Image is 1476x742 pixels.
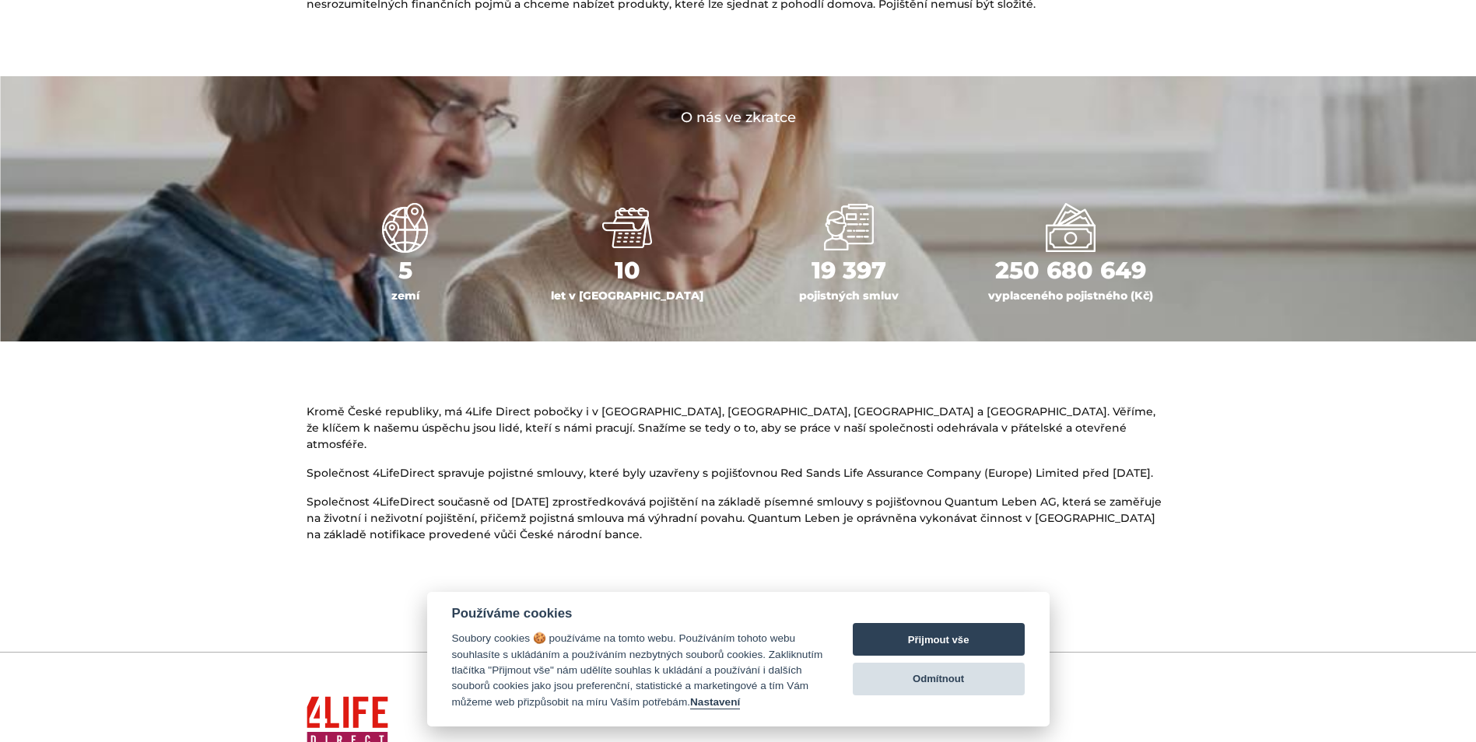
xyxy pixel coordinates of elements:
div: Soubory cookies 🍪 používáme na tomto webu. Používáním tohoto webu souhlasíte s ukládáním a použív... [452,631,823,710]
p: Společnost 4LifeDirect spravuje pojistné smlouvy, které byly uzavřeny s pojišťovnou Red Sands Lif... [307,465,1170,481]
div: zemí [307,288,505,304]
p: Kromě České republiky, má 4Life Direct pobočky i v [GEOGRAPHIC_DATA], [GEOGRAPHIC_DATA], [GEOGRAP... [307,404,1170,453]
div: let v [GEOGRAPHIC_DATA] [528,288,727,304]
img: ikona tři lidé [824,203,874,253]
div: 250 680 649 [972,253,1170,288]
img: bankovky a mince bilá ikona [1046,203,1096,253]
div: 19 397 [750,253,948,288]
div: vyplaceného pojistného (Kč) [972,288,1170,304]
div: pojistných smluv [750,288,948,304]
button: Nastavení [690,696,740,709]
img: bílá ikona webu [380,203,430,253]
button: Odmítnout [853,663,1025,695]
div: 5 [307,253,505,288]
h4: O nás ve zkratce [307,107,1170,128]
p: Společnost 4LifeDirect současně od [DATE] zprostředkovává pojištění na základě písemné smlouvy s ... [307,494,1170,543]
button: Přijmout vše [853,623,1025,656]
img: bilá ikona kalendáře [602,203,652,253]
div: Používáme cookies [452,606,823,621]
div: 10 [528,253,727,288]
